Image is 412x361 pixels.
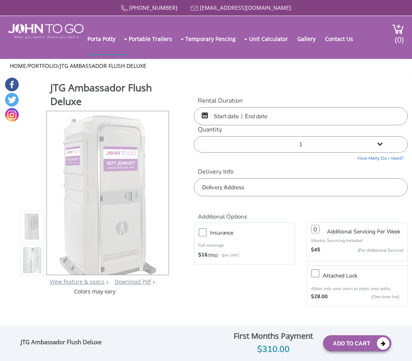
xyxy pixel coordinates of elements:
[200,4,291,11] a: [EMAIL_ADDRESS][DOMAIN_NAME]
[323,271,411,281] h3: Attached lock
[5,108,19,122] a: Instagram
[5,78,19,91] a: Facebook
[311,246,320,254] strong: $45
[87,23,123,54] a: Porta Potty
[230,329,317,343] div: First Months Payment
[210,228,298,238] h3: Insurance
[194,96,408,105] label: Rental Duration
[198,251,291,259] div: /mo
[218,251,239,259] p: (per unit)
[185,23,243,54] a: Temporary Fencing
[194,153,408,162] a: How Many Do I need?
[381,330,412,361] button: Live Chat
[20,288,170,295] div: Colors may vary
[194,167,408,176] label: Delivery Info
[323,335,391,351] button: Add To Cart
[129,23,180,54] a: Portable Trailers
[327,229,400,235] h3: Additional Servicing Per Week
[194,178,408,196] input: Delivery Address
[320,247,403,253] p: (Per Additional Service)
[194,107,408,125] input: Start date | End date
[230,343,317,356] div: $310.00
[311,286,403,291] p: Allow only your users to enjoy your potty.
[60,62,146,69] a: JTG Ambassador Flush Deluxe
[23,137,41,320] img: Product
[198,251,208,259] strong: $16
[311,293,328,301] strong: $28.00
[5,93,19,107] a: Twitter
[297,23,323,54] a: Gallery
[395,28,404,45] span: (0)
[191,6,198,11] img: Mail
[50,278,105,285] a: View feature & specs
[50,81,170,110] h1: JTG Ambassador Flush Deluxe
[332,293,400,301] p: {One time fee}
[311,238,403,244] p: Weekly Servicing Included
[28,62,58,69] a: Portfolio
[10,62,402,70] ul: / /
[106,281,108,284] img: right arrow icon
[129,4,178,11] a: [PHONE_NUMBER]
[249,23,296,54] a: Unit Calculator
[8,24,83,39] img: JOHN to go
[23,170,41,354] img: Product
[194,125,408,134] label: Quantity
[115,278,151,285] a: Download Pdf
[198,242,291,249] p: Full coverage
[392,24,404,34] img: cart a
[311,225,320,233] input: 0
[194,204,408,221] h2: Additional Options
[10,62,26,69] a: Home
[153,281,155,284] img: chevron.png
[325,23,361,54] a: Contact Us
[121,5,128,12] img: Call
[55,111,160,295] img: Product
